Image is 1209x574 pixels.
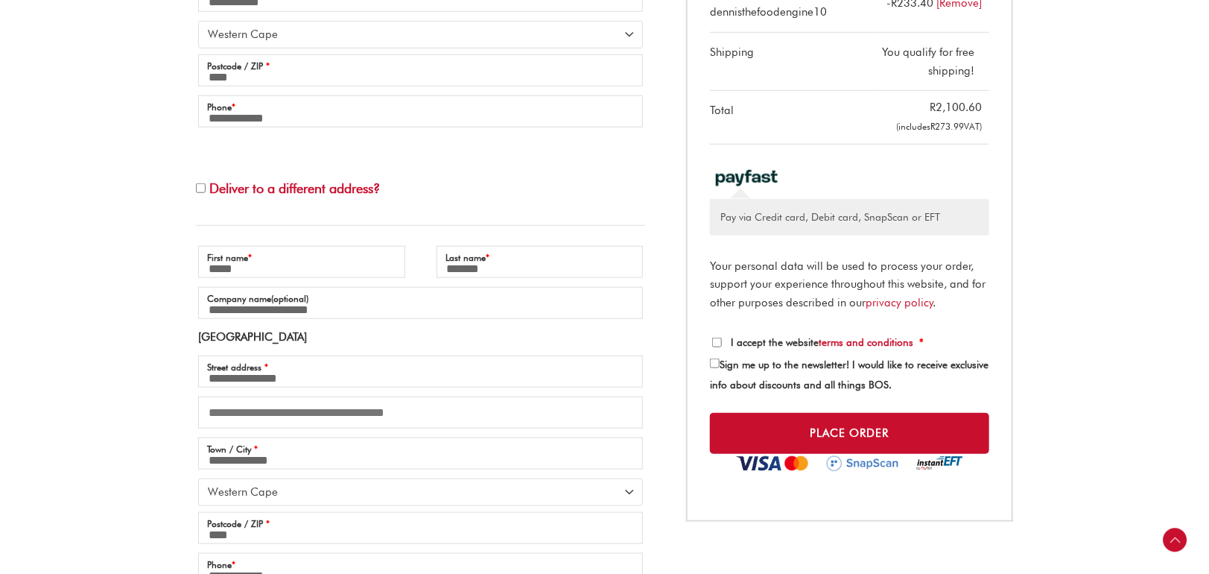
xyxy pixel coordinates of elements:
bdi: 2,100.60 [930,101,982,114]
img: Pay with Visa and Mastercard [736,456,809,471]
p: Pay via Credit card, Debit card, SnapScan or EFT [720,209,979,225]
span: Province [198,21,643,48]
input: Sign me up to the newsletter! I would like to receive exclusive info about discounts and all thin... [710,359,720,368]
label: You qualify for free shipping! [882,45,974,78]
span: Deliver to a different address? [209,180,380,196]
span: R [930,101,936,114]
span: Province [198,479,643,506]
span: 273.99 [930,121,964,132]
abbr: required [919,336,924,348]
th: Total [710,91,878,145]
button: Place order [710,413,989,454]
span: Western Cape [208,485,620,499]
a: privacy policy [866,296,933,309]
input: Deliver to a different address? [196,183,206,193]
a: terms and conditions [819,336,913,348]
img: Pay with InstantEFT [916,456,963,471]
span: Western Cape [208,27,620,42]
p: Your personal data will be used to process your order, support your experience throughout this we... [710,257,989,312]
span: I accept the website [731,336,913,348]
th: Shipping [710,33,878,91]
img: Pay with SnapScan [827,456,899,471]
small: (includes VAT) [896,121,982,132]
strong: [GEOGRAPHIC_DATA] [198,330,307,344]
span: R [930,121,935,132]
input: I accept the websiteterms and conditions * [712,338,722,347]
span: Sign me up to the newsletter! I would like to receive exclusive info about discounts and all thin... [710,359,989,391]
